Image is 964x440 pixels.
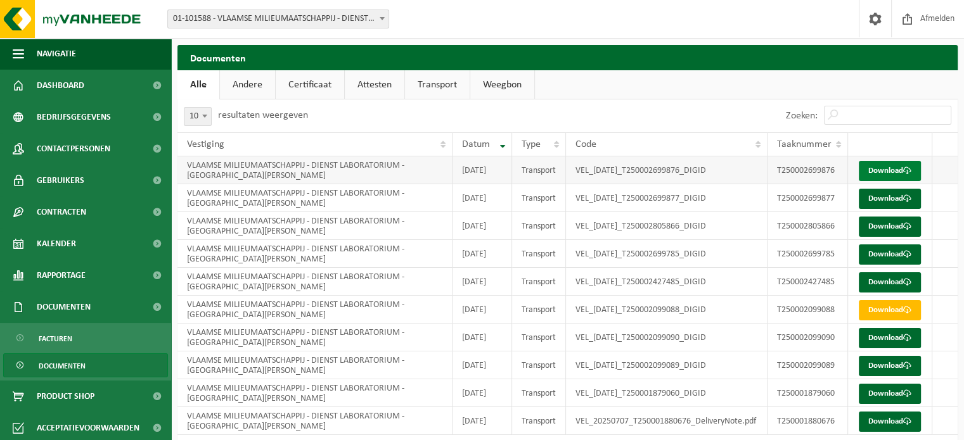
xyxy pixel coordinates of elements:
a: Download [859,412,921,432]
span: Contactpersonen [37,133,110,165]
h2: Documenten [177,45,958,70]
span: Type [522,139,541,149]
td: T250001880676 [768,407,848,435]
td: T250002427485 [768,268,848,296]
td: T250002699877 [768,184,848,212]
td: VLAAMSE MILIEUMAATSCHAPPIJ - DIENST LABORATORIUM - [GEOGRAPHIC_DATA][PERSON_NAME] [177,379,453,407]
td: T250002099089 [768,351,848,379]
span: 10 [184,107,212,126]
td: VLAAMSE MILIEUMAATSCHAPPIJ - DIENST LABORATORIUM - [GEOGRAPHIC_DATA][PERSON_NAME] [177,184,453,212]
td: Transport [512,407,566,435]
span: Product Shop [37,380,94,412]
td: [DATE] [453,184,512,212]
td: [DATE] [453,240,512,268]
td: VEL_[DATE]_T250002099089_DIGID [566,351,768,379]
span: Documenten [37,291,91,323]
td: VEL_[DATE]_T250002099090_DIGID [566,324,768,351]
span: 01-101588 - VLAAMSE MILIEUMAATSCHAPPIJ - DIENST LABORATORIUM - SINT-DENIJS-WESTREM [168,10,389,28]
td: VEL_[DATE]_T250002099088_DIGID [566,296,768,324]
td: T250002805866 [768,212,848,240]
td: [DATE] [453,156,512,184]
td: VLAAMSE MILIEUMAATSCHAPPIJ - DIENST LABORATORIUM - [GEOGRAPHIC_DATA][PERSON_NAME] [177,156,453,184]
td: [DATE] [453,407,512,435]
a: Attesten [345,70,404,99]
span: Gebruikers [37,165,84,196]
td: T250002699785 [768,240,848,268]
td: VLAAMSE MILIEUMAATSCHAPPIJ - DIENST LABORATORIUM - [GEOGRAPHIC_DATA][PERSON_NAME] [177,324,453,351]
span: Navigatie [37,38,76,70]
td: VEL_20250707_T250001880676_DeliveryNote.pdf [566,407,768,435]
span: Code [575,139,596,149]
a: Facturen [3,326,168,350]
a: Download [859,300,921,320]
a: Download [859,356,921,376]
a: Certificaat [276,70,344,99]
td: [DATE] [453,379,512,407]
td: [DATE] [453,212,512,240]
span: Kalender [37,228,76,260]
td: VEL_[DATE]_T250002427485_DIGID [566,268,768,296]
td: Transport [512,240,566,268]
td: T250001879060 [768,379,848,407]
span: Rapportage [37,260,86,291]
a: Download [859,217,921,237]
td: T250002099090 [768,324,848,351]
td: VEL_[DATE]_T250002699877_DIGID [566,184,768,212]
a: Andere [220,70,275,99]
a: Download [859,244,921,265]
a: Transport [405,70,470,99]
td: VEL_[DATE]_T250002699785_DIGID [566,240,768,268]
td: T250002099088 [768,296,848,324]
td: VLAAMSE MILIEUMAATSCHAPPIJ - DIENST LABORATORIUM - [GEOGRAPHIC_DATA][PERSON_NAME] [177,351,453,379]
td: Transport [512,268,566,296]
td: VEL_[DATE]_T250002805866_DIGID [566,212,768,240]
td: VLAAMSE MILIEUMAATSCHAPPIJ - DIENST LABORATORIUM - [GEOGRAPHIC_DATA][PERSON_NAME] [177,212,453,240]
a: Download [859,384,921,404]
span: Documenten [39,354,86,378]
span: 10 [184,108,211,125]
td: Transport [512,156,566,184]
td: [DATE] [453,351,512,379]
span: Vestiging [187,139,224,149]
a: Download [859,272,921,292]
td: VLAAMSE MILIEUMAATSCHAPPIJ - DIENST LABORATORIUM - [GEOGRAPHIC_DATA][PERSON_NAME] [177,407,453,435]
td: [DATE] [453,296,512,324]
td: VLAAMSE MILIEUMAATSCHAPPIJ - DIENST LABORATORIUM - [GEOGRAPHIC_DATA][PERSON_NAME] [177,296,453,324]
td: VLAAMSE MILIEUMAATSCHAPPIJ - DIENST LABORATORIUM - [GEOGRAPHIC_DATA][PERSON_NAME] [177,240,453,268]
span: Datum [462,139,490,149]
td: VLAAMSE MILIEUMAATSCHAPPIJ - DIENST LABORATORIUM - [GEOGRAPHIC_DATA][PERSON_NAME] [177,268,453,296]
label: Zoeken: [786,111,818,121]
td: [DATE] [453,268,512,296]
a: Download [859,161,921,181]
span: Taaknummer [777,139,832,149]
td: Transport [512,212,566,240]
td: T250002699876 [768,156,848,184]
label: resultaten weergeven [218,110,308,120]
td: Transport [512,296,566,324]
a: Download [859,328,921,348]
td: VEL_[DATE]_T250002699876_DIGID [566,156,768,184]
span: Dashboard [37,70,84,101]
td: Transport [512,379,566,407]
td: VEL_[DATE]_T250001879060_DIGID [566,379,768,407]
span: Bedrijfsgegevens [37,101,111,133]
a: Download [859,189,921,209]
td: Transport [512,184,566,212]
a: Alle [177,70,219,99]
td: [DATE] [453,324,512,351]
span: 01-101588 - VLAAMSE MILIEUMAATSCHAPPIJ - DIENST LABORATORIUM - SINT-DENIJS-WESTREM [167,9,389,28]
a: Weegbon [470,70,534,99]
td: Transport [512,351,566,379]
span: Facturen [39,327,72,351]
a: Documenten [3,353,168,377]
td: Transport [512,324,566,351]
span: Contracten [37,196,86,228]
